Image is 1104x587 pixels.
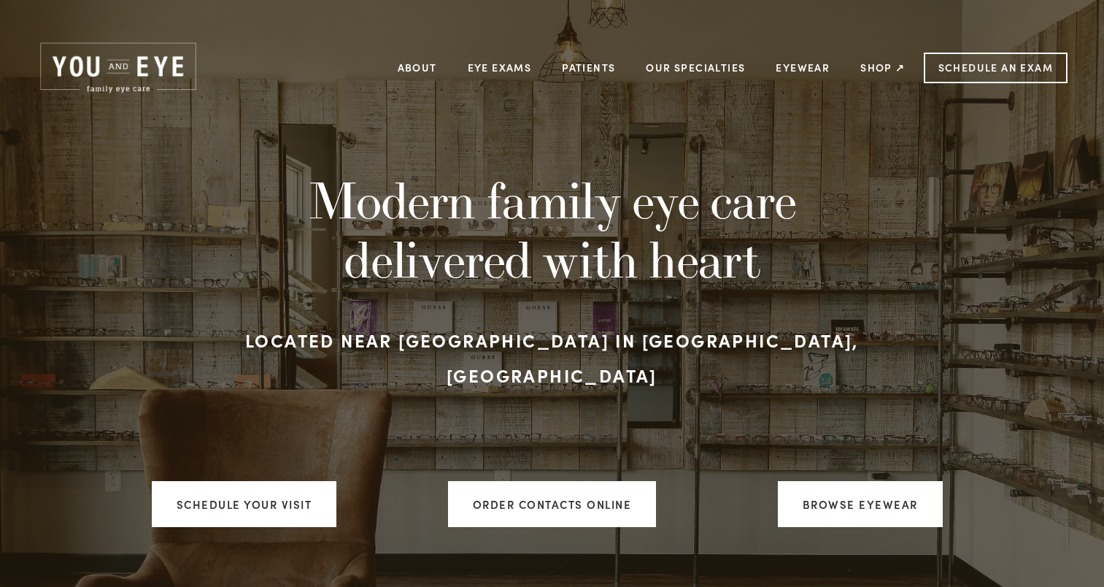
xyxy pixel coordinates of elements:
[776,56,830,79] a: Eyewear
[562,56,615,79] a: Patients
[152,481,337,527] a: Schedule your visit
[860,56,905,79] a: Shop ↗
[646,61,745,74] a: Our Specialties
[245,328,865,387] strong: Located near [GEOGRAPHIC_DATA] in [GEOGRAPHIC_DATA], [GEOGRAPHIC_DATA]
[398,56,437,79] a: About
[36,40,200,96] img: Rochester, MN | You and Eye | Family Eye Care
[448,481,657,527] a: ORDER CONTACTS ONLINE
[468,56,532,79] a: Eye Exams
[778,481,943,527] a: Browse Eyewear
[239,171,865,288] h1: Modern family eye care delivered with heart
[924,53,1068,83] a: Schedule an Exam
